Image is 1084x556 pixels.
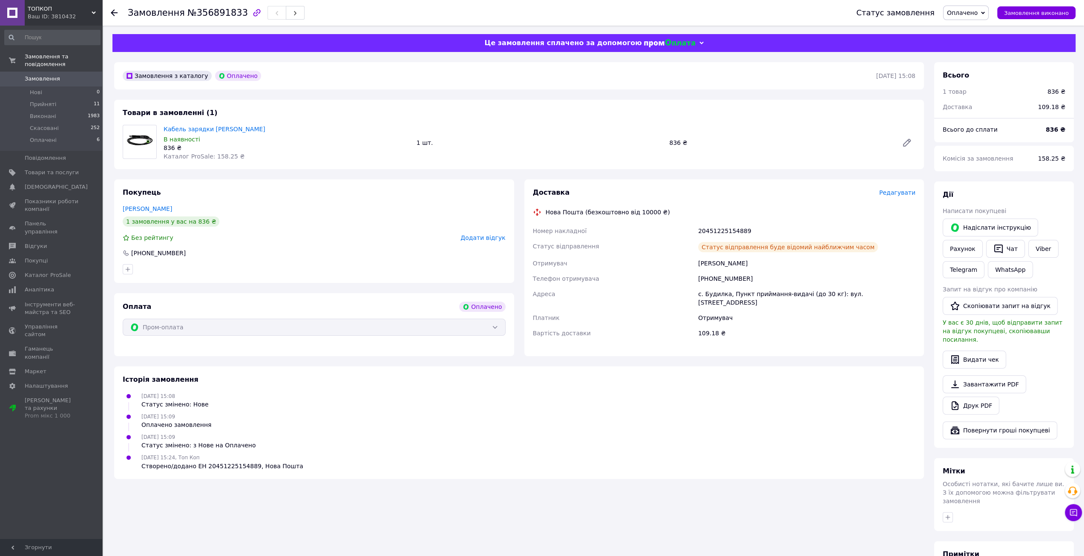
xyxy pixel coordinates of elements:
span: Комісія за замовлення [943,155,1013,162]
span: Скасовані [30,124,59,132]
span: [DATE] 15:08 [141,393,175,399]
span: Всього до сплати [943,126,998,133]
span: Написати покупцеві [943,207,1006,214]
span: 1 товар [943,88,966,95]
span: Маркет [25,368,46,375]
div: 20451225154889 [696,223,917,239]
span: Замовлення та повідомлення [25,53,102,68]
a: WhatsApp [988,261,1032,278]
span: 11 [94,101,100,108]
span: Адреса [533,291,555,297]
span: В наявності [164,136,200,143]
div: Статус замовлення [856,9,934,17]
span: Отримувач [533,260,567,267]
button: Чат з покупцем [1065,504,1082,521]
button: Видати чек [943,351,1006,369]
span: Оплачені [30,136,57,144]
span: Додати відгук [460,234,505,241]
div: 109.18 ₴ [696,326,917,341]
span: Статус відправлення [533,243,599,250]
time: [DATE] 15:08 [876,72,915,79]
button: Чат [986,240,1025,258]
a: Telegram [943,261,984,278]
span: Товари та послуги [25,169,79,176]
div: Нова Пошта (безкоштовно від 10000 ₴) [543,208,672,216]
span: Історія замовлення [123,375,198,383]
div: 836 ₴ [1047,87,1065,96]
span: Доставка [943,104,972,110]
img: evopay logo [644,39,695,47]
div: 1 шт. [413,137,666,149]
span: Виконані [30,112,56,120]
span: Покупці [25,257,48,265]
button: Рахунок [943,240,983,258]
span: [PERSON_NAME] та рахунки [25,397,79,420]
a: Viber [1028,240,1058,258]
span: ТОПКОП [28,5,92,13]
span: Інструменти веб-майстра та SEO [25,301,79,316]
span: №356891833 [187,8,248,18]
span: Доставка [533,188,570,196]
a: Редагувати [898,134,915,151]
button: Повернути гроші покупцеві [943,421,1057,439]
div: Статус відправлення буде відомий найближчим часом [698,242,878,252]
span: Гаманець компанії [25,345,79,360]
span: Каталог ProSale: 158.25 ₴ [164,153,244,160]
span: [DATE] 15:09 [141,434,175,440]
button: Надіслати інструкцію [943,219,1038,236]
div: Статус змінено: Нове [141,400,209,409]
div: 836 ₴ [164,144,410,152]
div: Замовлення з каталогу [123,71,212,81]
span: Мітки [943,467,965,475]
span: Налаштування [25,382,68,390]
div: [PHONE_NUMBER] [130,249,187,257]
span: Товари в замовленні (1) [123,109,218,117]
button: Замовлення виконано [997,6,1075,19]
span: 252 [91,124,100,132]
div: 109.18 ₴ [1033,98,1070,116]
span: Платник [533,314,560,321]
a: Кабель зарядки [PERSON_NAME] [164,126,265,133]
div: с. Будилка, Пункт приймання-видачі (до 30 кг): вул. [STREET_ADDRESS] [696,286,917,310]
span: Нові [30,89,42,96]
span: Відгуки [25,242,47,250]
a: Завантажити PDF [943,375,1026,393]
div: Створено/додано ЕН 20451225154889, Нова Пошта [141,462,303,470]
span: [DEMOGRAPHIC_DATA] [25,183,88,191]
span: Вартість доставки [533,330,591,337]
button: Скопіювати запит на відгук [943,297,1058,315]
div: Отримувач [696,310,917,326]
span: Телефон отримувача [533,275,599,282]
span: [DATE] 15:09 [141,414,175,420]
div: Статус змінено: з Нове на Оплачено [141,441,256,449]
span: Покупець [123,188,161,196]
span: Всього [943,71,969,79]
span: Оплата [123,302,151,311]
div: Повернутися назад [111,9,118,17]
a: [PERSON_NAME] [123,205,172,212]
div: Оплачено [215,71,261,81]
span: Замовлення [25,75,60,83]
span: Каталог ProSale [25,271,71,279]
div: Ваш ID: 3810432 [28,13,102,20]
span: Це замовлення сплачено за допомогою [484,39,641,47]
span: Повідомлення [25,154,66,162]
span: Замовлення [128,8,185,18]
div: Оплачено [459,302,505,312]
span: 158.25 ₴ [1038,155,1065,162]
span: Замовлення виконано [1004,10,1069,16]
span: 0 [97,89,100,96]
span: Запит на відгук про компанію [943,286,1037,293]
span: Управління сайтом [25,323,79,338]
b: 836 ₴ [1046,126,1065,133]
span: Прийняті [30,101,56,108]
span: 1983 [88,112,100,120]
span: Редагувати [879,189,915,196]
div: 1 замовлення у вас на 836 ₴ [123,216,219,227]
div: Оплачено замовлення [141,421,211,429]
div: Prom мікс 1 000 [25,412,79,420]
span: Номер накладної [533,228,587,234]
span: Показники роботи компанії [25,198,79,213]
div: 836 ₴ [666,137,895,149]
input: Пошук [4,30,101,45]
